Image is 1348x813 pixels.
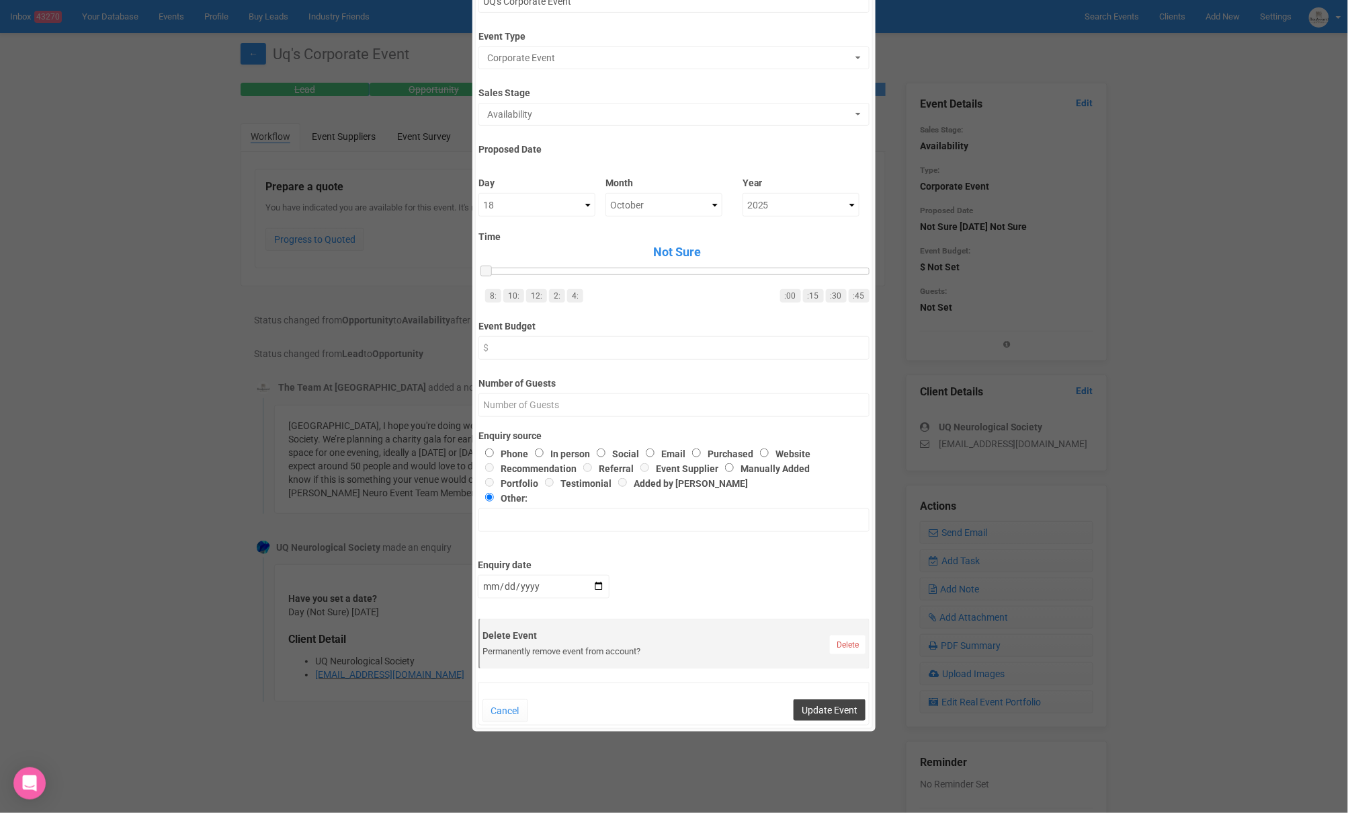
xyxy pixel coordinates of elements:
[478,372,869,390] label: Number of Guests
[567,289,583,303] a: 4:
[753,449,810,459] label: Website
[612,478,748,489] label: Added by [PERSON_NAME]
[718,463,810,474] label: Manually Added
[482,699,528,722] button: Cancel
[478,336,869,360] input: $
[478,449,528,459] label: Phone
[478,553,609,572] label: Enquiry date
[743,171,859,190] label: Year
[485,289,501,303] a: 8:
[483,629,866,642] label: Delete Event
[478,230,869,243] label: Time
[830,635,866,654] a: Delete
[485,243,869,261] span: Not Sure
[13,767,46,800] div: Open Intercom Messenger
[780,289,801,303] a: :00
[634,463,718,474] label: Event Supplier
[605,171,722,190] label: Month
[803,289,824,303] a: :15
[685,449,753,459] label: Purchased
[478,393,869,417] input: Number of Guests
[478,171,595,190] label: Day
[528,449,590,459] label: In person
[794,699,866,721] button: Update Event
[478,429,869,442] label: Enquiry source
[549,289,565,303] a: 2:
[478,490,849,505] label: Other:
[826,289,847,303] a: :30
[487,51,851,65] span: Corporate Event
[590,449,639,459] label: Social
[478,138,869,156] label: Proposed Date
[577,463,634,474] label: Referral
[478,25,869,43] label: Event Type
[478,463,577,474] label: Recommendation
[639,449,685,459] label: Email
[487,108,851,121] span: Availability
[478,81,869,100] label: Sales Stage
[483,646,866,658] div: Permanently remove event from account?
[526,289,547,303] a: 12:
[478,315,869,333] label: Event Budget
[538,478,612,489] label: Testimonial
[478,478,538,489] label: Portfolio
[503,289,524,303] a: 10:
[849,289,870,303] a: :45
